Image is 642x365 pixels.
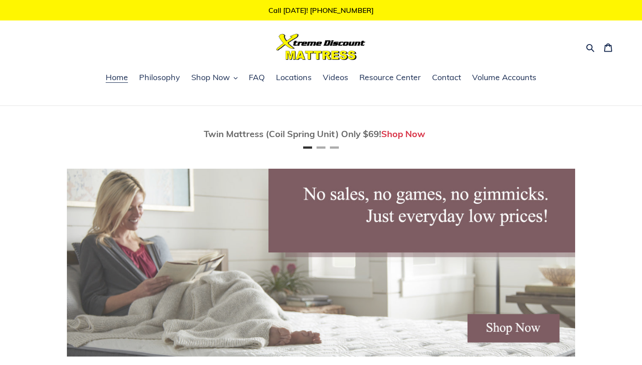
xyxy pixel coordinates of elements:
span: FAQ [249,72,265,83]
a: Home [101,71,132,85]
a: Volume Accounts [468,71,541,85]
button: Page 2 [317,146,325,149]
span: Home [106,72,128,83]
span: Resource Center [359,72,421,83]
button: Shop Now [187,71,242,85]
span: Shop Now [191,72,230,83]
a: Philosophy [135,71,185,85]
button: Page 1 [303,146,312,149]
span: Philosophy [139,72,180,83]
a: Resource Center [355,71,425,85]
span: Videos [323,72,348,83]
a: FAQ [244,71,269,85]
a: Contact [428,71,465,85]
img: Xtreme Discount Mattress [276,34,366,60]
a: Videos [318,71,353,85]
img: herobannermay2022-1652879215306_1200x.jpg [67,169,575,357]
span: Contact [432,72,461,83]
span: Locations [276,72,312,83]
button: Page 3 [330,146,339,149]
a: Locations [272,71,316,85]
span: Volume Accounts [472,72,536,83]
span: Twin Mattress (Coil Spring Unit) Only $69! [204,128,381,139]
a: Shop Now [381,128,425,139]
